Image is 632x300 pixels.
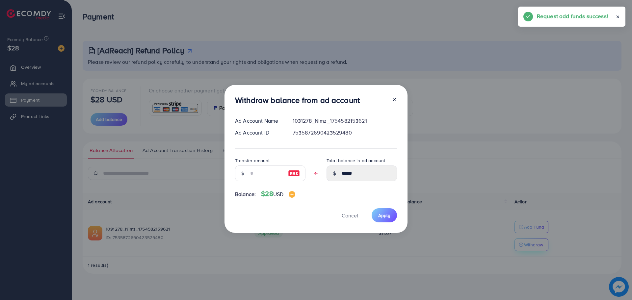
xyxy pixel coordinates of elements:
span: Cancel [342,212,358,219]
button: Apply [372,208,397,222]
span: Balance: [235,190,256,198]
label: Transfer amount [235,157,270,164]
span: Apply [378,212,390,219]
img: image [288,169,300,177]
span: USD [273,190,283,198]
h4: $28 [261,190,295,198]
img: image [289,191,295,198]
h3: Withdraw balance from ad account [235,95,360,105]
div: Ad Account Name [230,117,287,125]
h5: Request add funds success! [537,12,608,20]
label: Total balance in ad account [327,157,385,164]
button: Cancel [333,208,366,222]
div: 7535872690423529480 [287,129,402,137]
div: 1031278_Nimz_1754582153621 [287,117,402,125]
div: Ad Account ID [230,129,287,137]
